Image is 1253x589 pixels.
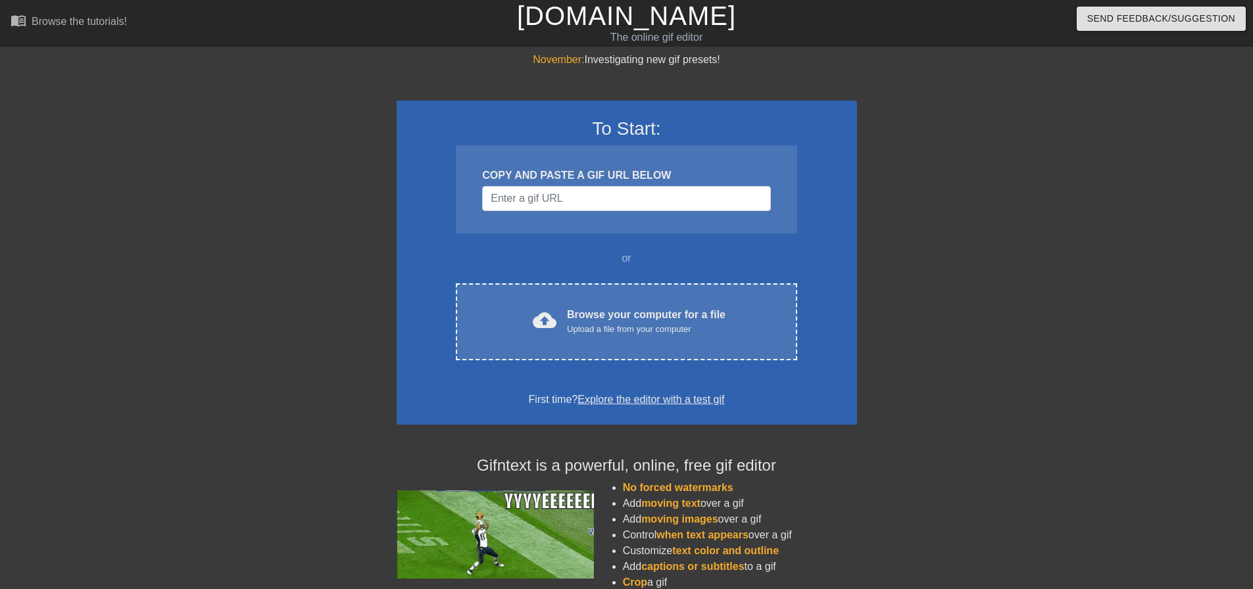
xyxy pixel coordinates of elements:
span: menu_book [11,12,26,28]
button: Send Feedback/Suggestion [1077,7,1246,31]
input: Username [482,186,770,211]
li: Customize [623,543,857,559]
span: cloud_upload [533,308,556,332]
a: Explore the editor with a test gif [577,394,724,405]
div: The online gif editor [424,30,889,45]
div: Browse your computer for a file [567,307,725,336]
a: Browse the tutorials! [11,12,127,33]
li: Add over a gif [623,496,857,511]
li: Add to a gif [623,559,857,575]
span: when text appears [656,529,749,540]
div: First time? [414,392,840,408]
h4: Gifntext is a powerful, online, free gif editor [397,456,857,475]
span: captions or subtitles [641,561,744,572]
li: Control over a gif [623,527,857,543]
div: Browse the tutorials! [32,16,127,27]
div: Investigating new gif presets! [397,52,857,68]
span: No forced watermarks [623,482,733,493]
span: moving text [641,498,700,509]
img: football_small.gif [397,490,594,578]
span: moving images [641,513,718,525]
a: [DOMAIN_NAME] [517,1,736,30]
h3: To Start: [414,118,840,140]
div: COPY AND PASTE A GIF URL BELOW [482,168,770,183]
span: November: [533,54,584,65]
li: Add over a gif [623,511,857,527]
div: Upload a file from your computer [567,323,725,336]
span: Send Feedback/Suggestion [1087,11,1235,27]
span: text color and outline [672,545,779,556]
span: Crop [623,577,647,588]
div: or [431,250,823,266]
